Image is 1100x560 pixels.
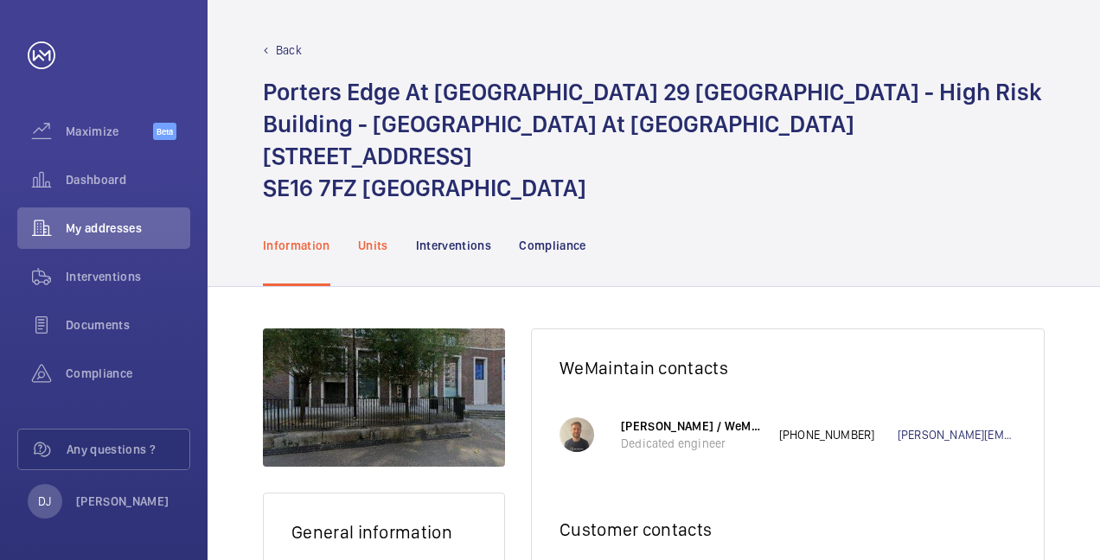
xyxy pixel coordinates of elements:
h2: WeMaintain contacts [560,357,1016,379]
p: [PHONE_NUMBER] [779,426,898,443]
span: Documents [66,316,190,334]
p: DJ [38,493,51,510]
span: Maximize [66,123,153,140]
h2: Customer contacts [560,519,1016,540]
span: Interventions [66,268,190,285]
p: [PERSON_NAME] / WeMaintain [GEOGRAPHIC_DATA] [621,417,762,435]
h2: General information [291,521,476,543]
p: [PERSON_NAME] [76,493,169,510]
p: Back [276,41,302,59]
h1: Porters Edge At [GEOGRAPHIC_DATA] 29 [GEOGRAPHIC_DATA] - High Risk Building - [GEOGRAPHIC_DATA] A... [263,76,1045,204]
p: Interventions [416,237,492,254]
p: Units [358,237,388,254]
span: Compliance [66,365,190,382]
a: [PERSON_NAME][EMAIL_ADDRESS][DOMAIN_NAME] [898,426,1016,443]
span: Beta [153,123,176,140]
span: Any questions ? [67,441,189,458]
span: Dashboard [66,171,190,188]
p: Compliance [519,237,586,254]
span: My addresses [66,220,190,237]
p: Information [263,237,330,254]
p: Dedicated engineer [621,435,762,452]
